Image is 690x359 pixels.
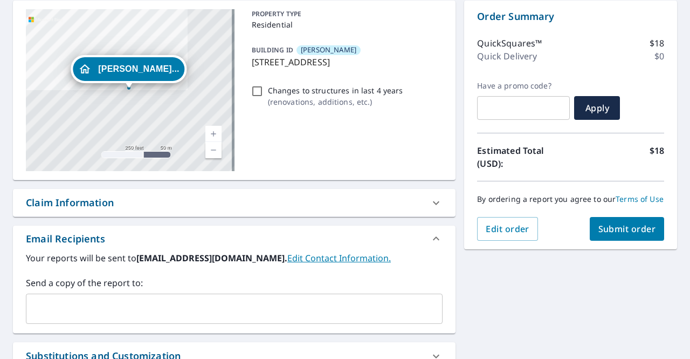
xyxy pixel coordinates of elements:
[654,50,664,63] p: $0
[13,189,456,216] div: Claim Information
[26,276,443,289] label: Send a copy of the report to:
[301,45,356,55] span: [PERSON_NAME]
[574,96,620,120] button: Apply
[477,144,570,170] p: Estimated Total (USD):
[71,55,187,89] div: Dropped pin, building Deborah Bryan , Residential property, 724 Redwater Rd Wake Village, TX 75501
[252,45,293,55] p: BUILDING ID
[26,232,105,246] div: Email Recipients
[268,85,403,96] p: Changes to structures in last 4 years
[287,252,391,264] a: EditContactInfo
[136,252,287,264] b: [EMAIL_ADDRESS][DOMAIN_NAME].
[13,226,456,252] div: Email Recipients
[268,96,403,107] p: ( renovations, additions, etc. )
[26,252,443,265] label: Your reports will be sent to
[26,195,114,210] div: Claim Information
[477,9,664,24] p: Order Summary
[650,144,664,170] p: $18
[477,50,537,63] p: Quick Delivery
[252,9,439,19] p: PROPERTY TYPE
[205,126,222,142] a: Current Level 17, Zoom In
[252,19,439,30] p: Residential
[650,37,664,50] p: $18
[205,142,222,158] a: Current Level 17, Zoom Out
[477,81,570,91] label: Have a promo code?
[477,217,538,241] button: Edit order
[98,65,179,73] span: [PERSON_NAME]...
[252,56,439,69] p: [STREET_ADDRESS]
[598,223,656,235] span: Submit order
[477,37,542,50] p: QuickSquares™
[583,102,611,114] span: Apply
[590,217,665,241] button: Submit order
[477,194,664,204] p: By ordering a report you agree to our
[616,194,664,204] a: Terms of Use
[486,223,529,235] span: Edit order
